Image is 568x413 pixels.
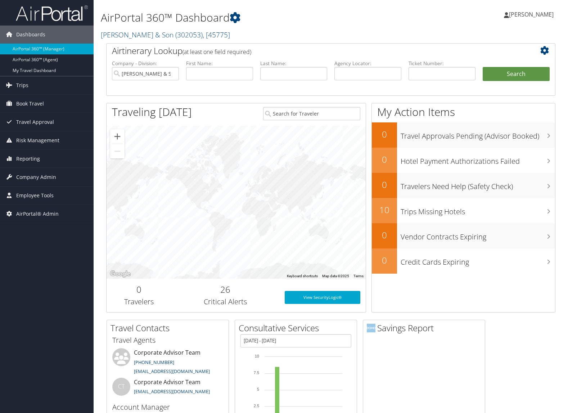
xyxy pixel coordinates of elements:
a: 0Travel Approvals Pending (Advisor Booked) [372,122,555,148]
span: Trips [16,76,28,94]
button: Search [483,67,550,81]
span: (at least one field required) [182,48,251,56]
span: Employee Tools [16,187,54,205]
span: Dashboards [16,26,45,44]
img: Google [108,269,132,279]
h1: AirPortal 360™ Dashboard [101,10,407,25]
span: ( 302053 ) [175,30,203,40]
h2: 10 [372,204,397,216]
span: , [ 45775 ] [203,30,230,40]
h3: Critical Alerts [177,297,274,307]
h1: Traveling [DATE] [112,104,192,120]
a: [PHONE_NUMBER] [134,359,174,365]
li: Corporate Advisor Team [109,348,227,378]
div: CT [112,378,130,396]
button: Zoom out [110,144,125,158]
h3: Vendor Contracts Expiring [401,228,555,242]
button: Zoom in [110,129,125,144]
a: 10Trips Missing Hotels [372,198,555,223]
h2: 0 [372,128,397,140]
a: View SecurityLogic® [285,291,360,304]
label: First Name: [186,60,253,67]
label: Agency Locator: [334,60,401,67]
span: AirPortal® Admin [16,205,59,223]
a: Terms (opens in new tab) [353,274,364,278]
h3: Account Manager [112,402,223,412]
label: Ticket Number: [409,60,475,67]
span: Map data ©2025 [322,274,349,278]
a: 0Travelers Need Help (Safety Check) [372,173,555,198]
h2: Consultative Services [239,322,357,334]
h3: Travelers Need Help (Safety Check) [401,178,555,192]
input: Search for Traveler [263,107,360,120]
h2: Savings Report [367,322,485,334]
a: [PERSON_NAME] & Son [101,30,230,40]
h3: Trips Missing Hotels [401,203,555,217]
h2: 0 [112,283,166,296]
h2: 0 [372,153,397,166]
h1: My Action Items [372,104,555,120]
span: Risk Management [16,131,59,149]
a: [EMAIL_ADDRESS][DOMAIN_NAME] [134,368,210,374]
h3: Travel Agents [112,335,223,345]
a: [PERSON_NAME] [504,4,561,25]
span: Reporting [16,150,40,168]
span: Company Admin [16,168,56,186]
h2: 0 [372,179,397,191]
img: airportal-logo.png [16,5,88,22]
a: [EMAIL_ADDRESS][DOMAIN_NAME] [134,388,210,395]
h2: Airtinerary Lookup [112,45,512,57]
a: 0Credit Cards Expiring [372,248,555,274]
button: Keyboard shortcuts [287,274,318,279]
h2: 0 [372,254,397,266]
tspan: 10 [255,354,259,358]
tspan: 2.5 [254,404,259,408]
label: Company - Division: [112,60,179,67]
a: 0Vendor Contracts Expiring [372,223,555,248]
tspan: 5 [257,387,259,391]
h3: Hotel Payment Authorizations Failed [401,153,555,166]
tspan: 7.5 [254,371,259,375]
li: Corporate Advisor Team [109,378,227,401]
label: Last Name: [260,60,327,67]
a: Open this area in Google Maps (opens a new window) [108,269,132,279]
span: Travel Approval [16,113,54,131]
h3: Credit Cards Expiring [401,253,555,267]
h2: 26 [177,283,274,296]
span: Book Travel [16,95,44,113]
h3: Travelers [112,297,166,307]
h3: Travel Approvals Pending (Advisor Booked) [401,127,555,141]
a: 0Hotel Payment Authorizations Failed [372,148,555,173]
h2: 0 [372,229,397,241]
span: [PERSON_NAME] [509,10,554,18]
h2: Travel Contacts [111,322,229,334]
img: domo-logo.png [367,324,375,332]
